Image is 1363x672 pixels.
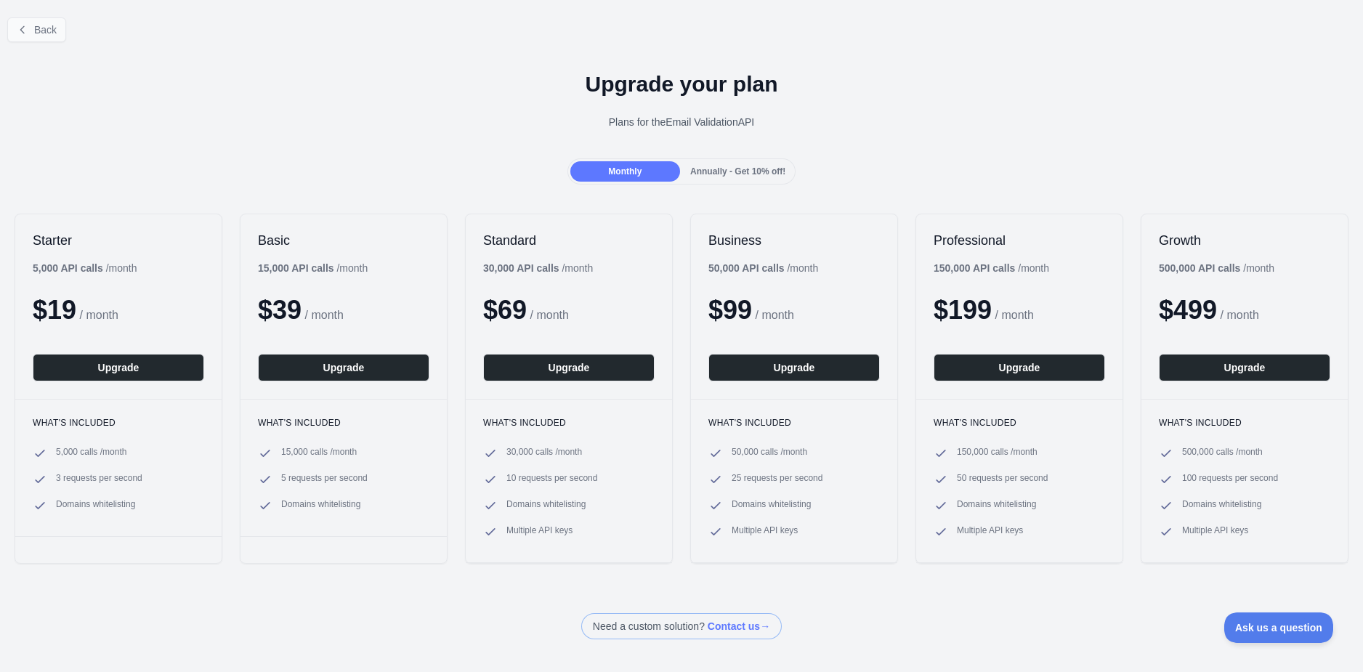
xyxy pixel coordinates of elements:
span: $ 199 [934,295,992,325]
span: $ 99 [708,295,752,325]
h2: Standard [483,232,655,249]
h2: Professional [934,232,1105,249]
div: / month [708,261,818,275]
h2: Business [708,232,880,249]
b: 150,000 API calls [934,262,1015,274]
iframe: Toggle Customer Support [1224,612,1334,643]
div: / month [483,261,593,275]
span: $ 69 [483,295,527,325]
b: 30,000 API calls [483,262,559,274]
div: / month [934,261,1049,275]
b: 50,000 API calls [708,262,785,274]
